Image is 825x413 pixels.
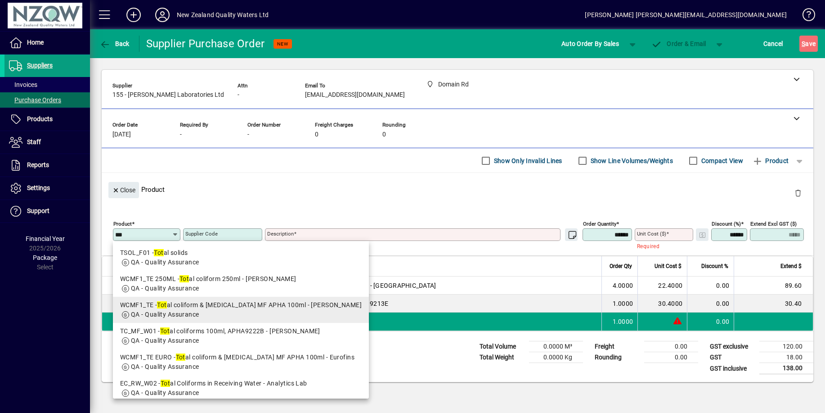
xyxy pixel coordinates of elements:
[154,249,163,256] em: Tot
[585,8,787,22] div: [PERSON_NAME] [PERSON_NAME][EMAIL_ADDRESS][DOMAIN_NAME]
[705,341,759,352] td: GST exclusive
[796,2,814,31] a: Knowledge Base
[4,177,90,200] a: Settings
[238,91,239,99] span: -
[161,380,170,387] em: Tot
[492,156,562,165] label: Show Only Invalid Lines
[687,313,734,331] td: 0.00
[644,341,698,352] td: 0.00
[267,231,294,237] mat-label: Description
[315,131,318,138] span: 0
[4,200,90,222] a: Support
[180,131,182,138] span: -
[120,274,362,284] div: WCMF1_TE 250ML - al coliform 250ml - [PERSON_NAME]
[687,295,734,313] td: 0.00
[780,261,802,271] span: Extend $
[750,221,797,227] mat-label: Extend excl GST ($)
[382,131,386,138] span: 0
[27,115,53,123] span: Products
[590,352,644,363] td: Rounding
[583,221,616,227] mat-label: Order Quantity
[27,161,49,168] span: Reports
[131,285,199,292] span: QA - Quality Assurance
[699,156,743,165] label: Compact View
[4,77,90,92] a: Invoices
[9,96,61,104] span: Purchase Orders
[120,327,362,336] div: TC_MF_W01 - al coliforms 100ml, APHA9222B - [PERSON_NAME]
[112,91,224,99] span: 155 - [PERSON_NAME] Laboratories Ltd
[589,156,673,165] label: Show Line Volumes/Weights
[131,363,199,370] span: QA - Quality Assurance
[802,36,816,51] span: ave
[131,259,199,266] span: QA - Quality Assurance
[120,379,362,388] div: EC_RW_W02 - al Coliforms in Receiving Water - Analytics Lab
[610,261,632,271] span: Order Qty
[27,138,41,145] span: Staff
[148,7,177,23] button: Profile
[120,353,362,362] div: WCMF1_TE EURO - al coliform & [MEDICAL_DATA] MF APHA 100ml - Eurofins
[27,184,50,191] span: Settings
[113,297,369,323] mat-option: WCMF1_TE - Total coliform & E.coli MF APHA 100ml - RJ Hill
[112,131,131,138] span: [DATE]
[120,248,362,258] div: TSOL_F01 - al solids
[655,261,682,271] span: Unit Cost $
[601,295,637,313] td: 1.0000
[557,36,623,52] button: Auto Order By Sales
[99,40,130,47] span: Back
[277,41,288,47] span: NEW
[4,131,90,154] a: Staff
[4,32,90,54] a: Home
[157,301,166,309] em: Tot
[705,363,759,374] td: GST inclusive
[102,173,813,206] div: Product
[705,352,759,363] td: GST
[106,186,141,194] app-page-header-button: Close
[27,39,44,46] span: Home
[113,375,369,401] mat-option: EC_RW_W02 - Total Coliforms in Receiving Water - Analytics Lab
[787,182,809,204] button: Delete
[120,300,362,310] div: WCMF1_TE - al coliform & [MEDICAL_DATA] MF APHA 100ml - [PERSON_NAME]
[185,231,218,237] mat-label: Supplier Code
[475,352,529,363] td: Total Weight
[4,108,90,131] a: Products
[712,221,741,227] mat-label: Discount (%)
[802,40,805,47] span: S
[701,261,728,271] span: Discount %
[113,245,369,271] mat-option: TSOL_F01 - Total solids
[305,91,405,99] span: [EMAIL_ADDRESS][DOMAIN_NAME]
[27,62,53,69] span: Suppliers
[160,327,170,335] em: Tot
[131,311,199,318] span: QA - Quality Assurance
[177,8,269,22] div: New Zealand Quality Waters Ltd
[637,295,687,313] td: 30.4000
[637,241,686,250] mat-error: Required
[33,254,57,261] span: Package
[4,92,90,108] a: Purchase Orders
[179,275,189,282] em: Tot
[113,323,369,349] mat-option: TC_MF_W01 - Total coliforms 100ml, APHA9222B - RJ Hill
[4,154,90,177] a: Reports
[529,341,583,352] td: 0.0000 M³
[761,36,785,52] button: Cancel
[90,36,139,52] app-page-header-button: Back
[9,81,37,88] span: Invoices
[561,36,619,51] span: Auto Order By Sales
[113,271,369,297] mat-option: WCMF1_TE 250ML - Total coliform 250ml - RJ Hill
[601,313,637,331] td: 1.0000
[176,354,185,361] em: Tot
[529,352,583,363] td: 0.0000 Kg
[763,36,783,51] span: Cancel
[27,207,49,214] span: Support
[131,337,199,344] span: QA - Quality Assurance
[475,341,529,352] td: Total Volume
[113,221,132,227] mat-label: Product
[247,131,249,138] span: -
[112,183,135,198] span: Close
[644,352,698,363] td: 0.00
[131,389,199,396] span: QA - Quality Assurance
[651,40,706,47] span: Order & Email
[799,36,818,52] button: Save
[26,235,65,242] span: Financial Year
[734,277,813,295] td: 89.60
[759,352,813,363] td: 18.00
